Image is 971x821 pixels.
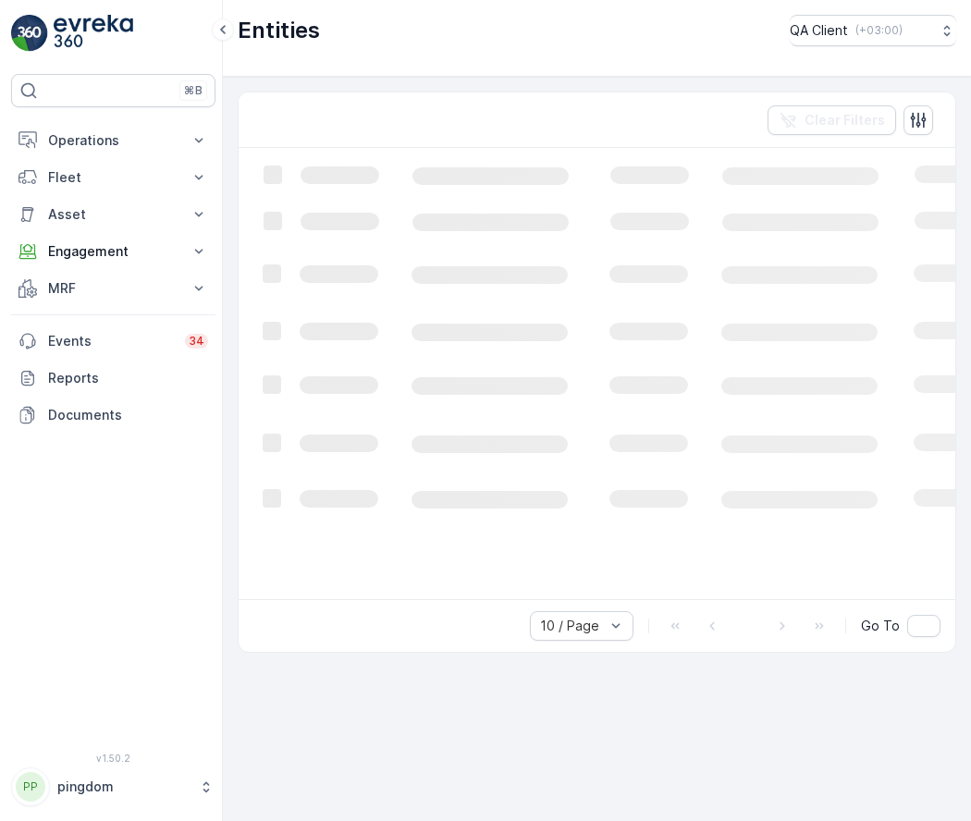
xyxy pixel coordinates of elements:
a: Documents [11,397,215,434]
p: 34 [189,334,204,349]
p: Engagement [48,242,178,261]
p: Documents [48,406,208,424]
img: logo [11,15,48,52]
a: Events34 [11,323,215,360]
button: MRF [11,270,215,307]
a: Reports [11,360,215,397]
p: Fleet [48,168,178,187]
span: v 1.50.2 [11,753,215,764]
p: Entities [238,16,320,45]
p: pingdom [57,778,190,796]
p: ⌘B [184,83,203,98]
button: Fleet [11,159,215,196]
p: QA Client [790,21,848,40]
p: Events [48,332,174,350]
button: Engagement [11,233,215,270]
p: Asset [48,205,178,224]
button: Operations [11,122,215,159]
button: Asset [11,196,215,233]
p: Reports [48,369,208,387]
p: Operations [48,131,178,150]
button: QA Client(+03:00) [790,15,956,46]
p: MRF [48,279,178,298]
span: Go To [861,617,900,635]
img: logo_light-DOdMpM7g.png [54,15,133,52]
button: PPpingdom [11,767,215,806]
p: Clear Filters [805,111,885,129]
p: ( +03:00 ) [855,23,903,38]
button: Clear Filters [768,105,896,135]
div: PP [16,772,45,802]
